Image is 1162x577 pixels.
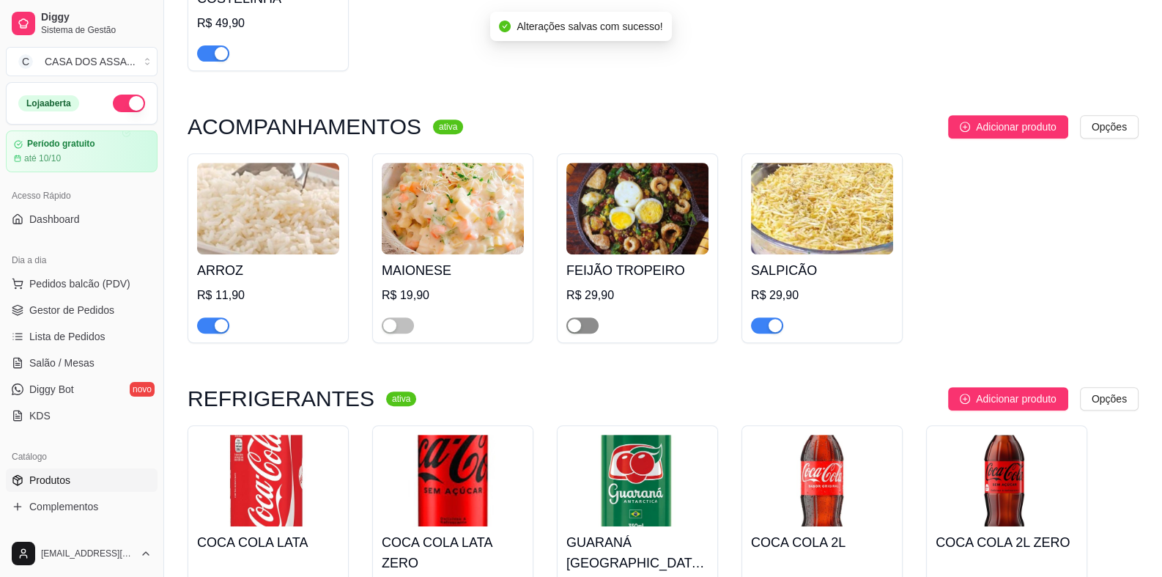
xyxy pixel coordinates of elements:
button: Adicionar produto [948,115,1068,139]
a: DiggySistema de Gestão [6,6,158,41]
img: product-image [197,435,339,526]
a: Gestor de Pedidos [6,298,158,322]
span: Diggy Bot [29,382,74,397]
a: Período gratuitoaté 10/10 [6,131,158,172]
span: Salão / Mesas [29,356,95,370]
span: plus-circle [960,394,970,404]
img: product-image [566,435,708,526]
div: Catálogo [6,445,158,468]
span: Opções [1092,119,1127,135]
span: Dashboard [29,212,80,227]
img: product-image [382,435,524,526]
div: R$ 49,90 [197,15,339,32]
img: product-image [197,163,339,254]
h4: FEIJÃO TROPEIRO [566,260,708,281]
h4: SALPICÃO [751,260,893,281]
div: CASA DOS ASSA ... [45,54,136,69]
sup: ativa [386,392,416,406]
div: Dia a dia [6,249,158,272]
h4: ARROZ [197,260,339,281]
img: product-image [751,163,893,254]
a: KDS [6,404,158,427]
button: Alterar Status [113,95,145,112]
button: Select a team [6,47,158,76]
a: Lista de Pedidos [6,325,158,348]
span: C [18,54,33,69]
a: Complementos [6,495,158,518]
button: [EMAIL_ADDRESS][DOMAIN_NAME] [6,536,158,571]
span: Adicionar produto [976,119,1056,135]
span: plus-circle [960,122,970,132]
span: Diggy [41,11,152,24]
h3: REFRIGERANTES [188,390,374,408]
span: Produtos [29,473,70,488]
span: Pedidos balcão (PDV) [29,276,130,291]
img: product-image [751,435,893,526]
h4: GUARANÁ [GEOGRAPHIC_DATA] [PERSON_NAME] [566,532,708,573]
span: Gestor de Pedidos [29,303,114,317]
h4: COCA COLA 2L ZERO [936,532,1078,553]
h4: COCA COLA LATA ZERO [382,532,524,573]
div: R$ 29,90 [751,287,893,304]
span: Opções [1092,391,1127,407]
button: Adicionar produto [948,387,1068,411]
span: Adicionar produto [976,391,1056,407]
button: Pedidos balcão (PDV) [6,272,158,295]
span: Lista de Pedidos [29,329,106,344]
span: Complementos [29,499,98,514]
button: Opções [1080,115,1139,139]
article: Período gratuito [27,139,95,150]
div: R$ 29,90 [566,287,708,304]
div: R$ 19,90 [382,287,524,304]
h3: ACOMPANHAMENTOS [188,118,421,136]
a: Dashboard [6,207,158,231]
img: product-image [566,163,708,254]
span: KDS [29,408,51,423]
div: R$ 11,90 [197,287,339,304]
a: Produtos [6,468,158,492]
span: Sistema de Gestão [41,24,152,36]
h4: COCA COLA 2L [751,532,893,553]
img: product-image [936,435,1078,526]
a: Diggy Botnovo [6,378,158,401]
span: check-circle [499,21,511,32]
button: Opções [1080,387,1139,411]
h4: MAIONESE [382,260,524,281]
article: até 10/10 [24,152,61,164]
sup: ativa [433,120,463,134]
h4: COCA COLA LATA [197,532,339,553]
span: [EMAIL_ADDRESS][DOMAIN_NAME] [41,548,134,559]
span: Alterações salvas com sucesso! [517,21,662,32]
div: Acesso Rápido [6,184,158,207]
div: Loja aberta [18,95,79,111]
a: Salão / Mesas [6,351,158,375]
img: product-image [382,163,524,254]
